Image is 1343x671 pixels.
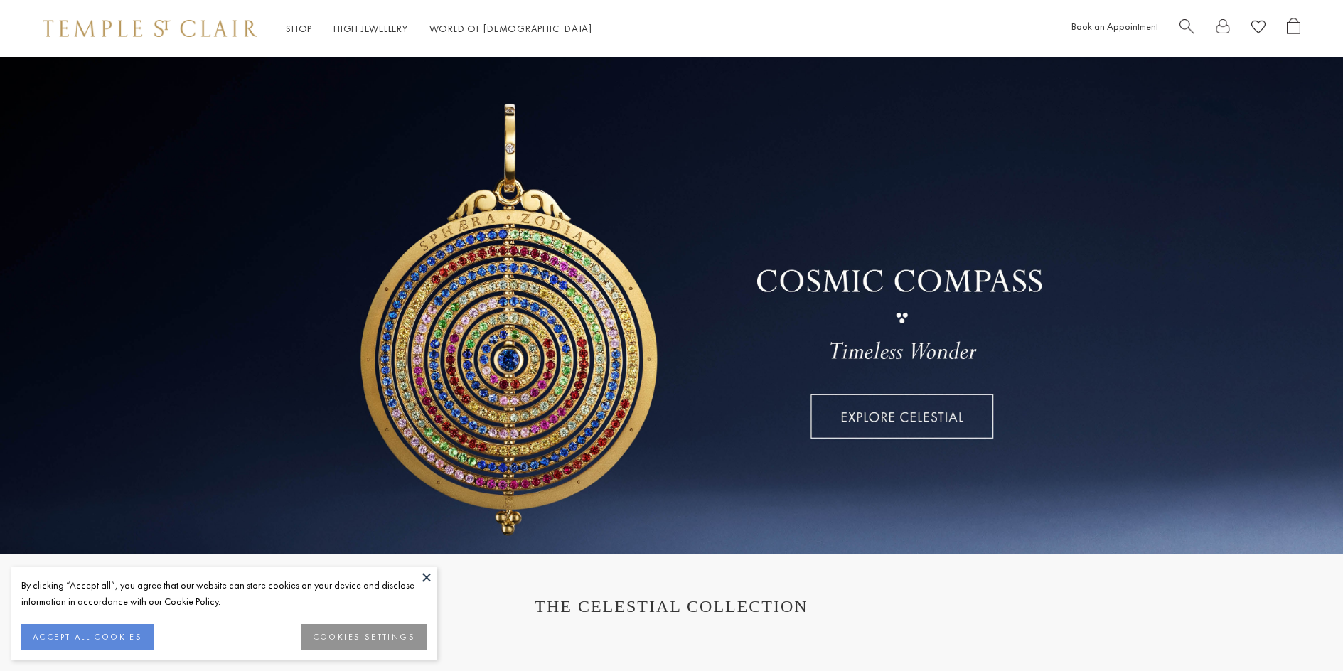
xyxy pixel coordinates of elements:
a: ShopShop [286,22,312,35]
h1: THE CELESTIAL COLLECTION [57,597,1286,616]
div: By clicking “Accept all”, you agree that our website can store cookies on your device and disclos... [21,577,427,610]
button: ACCEPT ALL COOKIES [21,624,154,650]
a: Search [1179,18,1194,40]
a: View Wishlist [1251,18,1266,40]
nav: Main navigation [286,20,592,38]
button: COOKIES SETTINGS [301,624,427,650]
a: Open Shopping Bag [1287,18,1300,40]
a: World of [DEMOGRAPHIC_DATA]World of [DEMOGRAPHIC_DATA] [429,22,592,35]
iframe: Gorgias live chat messenger [1272,604,1329,657]
a: Book an Appointment [1071,20,1158,33]
a: High JewelleryHigh Jewellery [333,22,408,35]
img: Temple St. Clair [43,20,257,37]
